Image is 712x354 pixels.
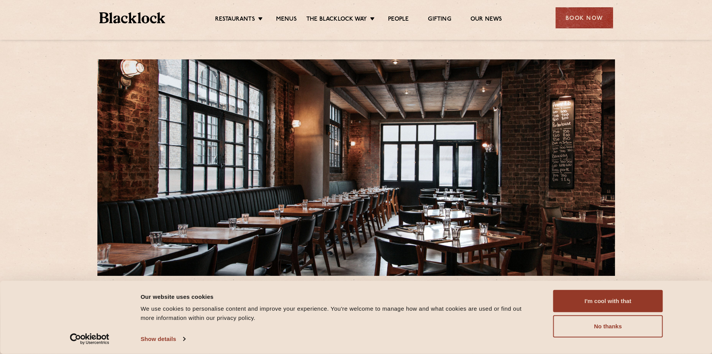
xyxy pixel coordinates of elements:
[553,290,663,312] button: I'm cool with that
[141,304,536,323] div: We use cookies to personalise content and improve your experience. You're welcome to manage how a...
[99,12,166,23] img: BL_Textured_Logo-footer-cropped.svg
[556,7,613,28] div: Book Now
[56,333,123,345] a: Usercentrics Cookiebot - opens in a new window
[141,333,185,345] a: Show details
[388,16,409,24] a: People
[215,16,255,24] a: Restaurants
[553,315,663,338] button: No thanks
[276,16,297,24] a: Menus
[470,16,502,24] a: Our News
[306,16,367,24] a: The Blacklock Way
[428,16,451,24] a: Gifting
[141,292,536,301] div: Our website uses cookies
